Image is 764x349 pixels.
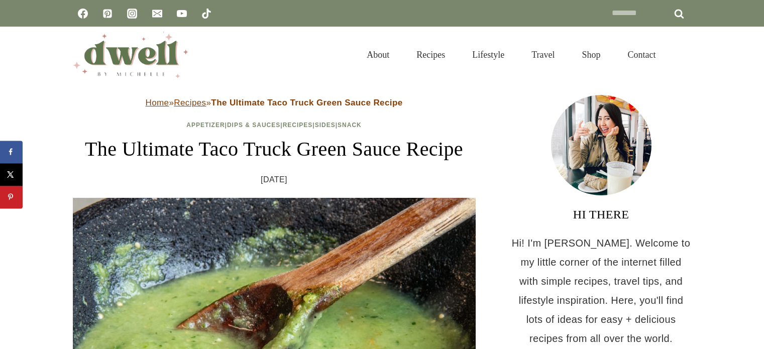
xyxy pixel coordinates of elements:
a: YouTube [172,4,192,24]
p: Hi! I'm [PERSON_NAME]. Welcome to my little corner of the internet filled with simple recipes, tr... [511,234,692,348]
time: [DATE] [261,172,287,187]
a: Instagram [122,4,142,24]
a: Pinterest [97,4,118,24]
a: Recipes [283,122,313,129]
a: Dips & Sauces [227,122,280,129]
a: Contact [614,37,670,72]
span: » » [145,98,402,107]
a: Email [147,4,167,24]
span: | | | | [186,122,362,129]
a: Appetizer [186,122,225,129]
a: Recipes [403,37,459,72]
a: Snack [338,122,362,129]
a: Travel [518,37,568,72]
a: Home [145,98,169,107]
a: TikTok [196,4,216,24]
strong: The Ultimate Taco Truck Green Sauce Recipe [211,98,402,107]
img: DWELL by michelle [73,32,188,78]
a: Sides [315,122,336,129]
a: Facebook [73,4,93,24]
a: Shop [568,37,614,72]
h3: HI THERE [511,205,692,223]
a: Recipes [174,98,206,107]
a: Lifestyle [459,37,518,72]
button: View Search Form [675,46,692,63]
nav: Primary Navigation [353,37,669,72]
h1: The Ultimate Taco Truck Green Sauce Recipe [73,134,476,164]
a: About [353,37,403,72]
